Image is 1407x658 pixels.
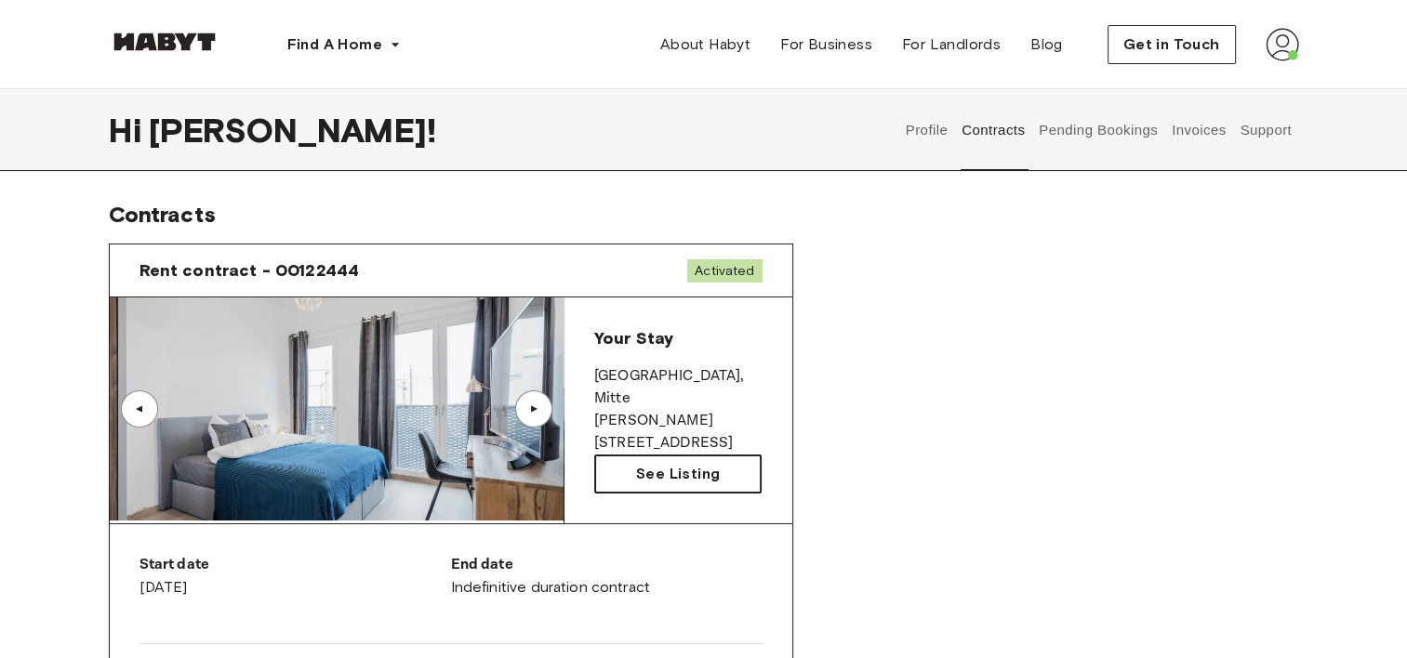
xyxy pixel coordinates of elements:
[110,297,564,520] img: Image of the room
[660,33,750,56] span: About Habyt
[109,33,220,51] img: Habyt
[109,111,149,150] span: Hi
[1169,89,1228,171] button: Invoices
[903,89,950,171] button: Profile
[1238,89,1294,171] button: Support
[1030,33,1063,56] span: Blog
[1266,28,1299,61] img: avatar
[139,259,360,282] span: Rent contract - 00122444
[898,89,1298,171] div: user profile tabs
[139,554,451,576] p: Start date
[887,26,1015,63] a: For Landlords
[594,454,763,493] a: See Listing
[960,89,1028,171] button: Contracts
[1037,89,1161,171] button: Pending Bookings
[1123,33,1220,56] span: Get in Touch
[765,26,887,63] a: For Business
[1015,26,1078,63] a: Blog
[594,410,763,454] p: [PERSON_NAME][STREET_ADDRESS]
[594,365,763,410] p: [GEOGRAPHIC_DATA] , Mitte
[272,26,416,63] button: Find A Home
[902,33,1001,56] span: For Landlords
[636,463,720,485] span: See Listing
[109,201,216,228] span: Contracts
[287,33,382,56] span: Find A Home
[594,328,673,349] span: Your Stay
[130,403,149,415] div: ▲
[451,554,763,599] div: Indefinitive duration contract
[139,554,451,599] div: [DATE]
[780,33,872,56] span: For Business
[524,403,543,415] div: ▲
[645,26,765,63] a: About Habyt
[451,554,763,576] p: End date
[687,259,762,283] span: Activated
[149,111,436,150] span: [PERSON_NAME] !
[1108,25,1236,64] button: Get in Touch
